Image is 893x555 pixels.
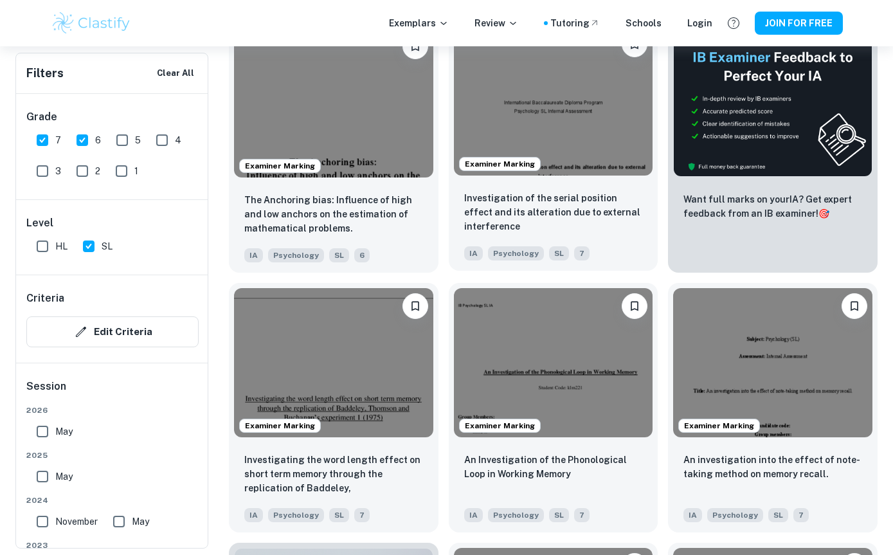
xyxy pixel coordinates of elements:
p: Review [474,16,518,30]
span: 6 [354,248,370,262]
span: Examiner Marking [460,158,540,170]
p: An investigation into the effect of note-taking method on memory recall. [683,453,862,481]
p: Exemplars [389,16,449,30]
span: 7 [574,246,590,260]
img: Psychology IA example thumbnail: Investigation of the serial position eff [454,26,653,176]
span: SL [102,239,113,253]
img: Thumbnail [673,28,872,177]
span: 2024 [26,495,199,506]
span: 2025 [26,450,199,461]
span: Examiner Marking [240,160,320,172]
span: IA [244,508,263,522]
span: November [55,514,98,529]
span: 7 [574,508,590,522]
button: Please log in to bookmark exemplars [402,33,428,59]
button: JOIN FOR FREE [755,12,843,35]
img: Psychology IA example thumbnail: Investigating the word length effect on [234,288,433,437]
span: Examiner Marking [679,420,759,432]
h6: Level [26,215,199,231]
span: 5 [135,133,141,147]
span: 2 [95,164,100,178]
span: May [55,424,73,439]
span: SL [549,508,569,522]
a: Examiner MarkingPlease log in to bookmark exemplarsInvestigation of the serial position effect an... [449,23,658,273]
span: 6 [95,133,101,147]
span: IA [244,248,263,262]
a: Login [687,16,712,30]
span: SL [549,246,569,260]
button: Please log in to bookmark exemplars [622,293,647,319]
button: Clear All [154,64,197,83]
span: 7 [793,508,809,522]
button: Please log in to bookmark exemplars [842,293,867,319]
span: IA [683,508,702,522]
span: SL [329,248,349,262]
img: Clastify logo [51,10,132,36]
span: 4 [175,133,181,147]
h6: Grade [26,109,199,125]
h6: Filters [26,64,64,82]
img: Psychology IA example thumbnail: An Investigation of the Phonological Loo [454,288,653,437]
img: Psychology IA example thumbnail: An investigation into the effect of note [673,288,872,437]
button: Please log in to bookmark exemplars [402,293,428,319]
span: May [132,514,149,529]
button: Edit Criteria [26,316,199,347]
a: Schools [626,16,662,30]
p: Investigating the word length effect on short term memory through the replication of Baddeley, Th... [244,453,423,496]
span: Psychology [488,508,544,522]
p: The Anchoring bias: Influence of high and low anchors on the estimation of mathematical problems. [244,193,423,235]
span: 🎯 [818,208,829,219]
p: Investigation of the serial position effect and its alteration due to external interference [464,191,643,233]
span: SL [329,508,349,522]
a: Examiner MarkingPlease log in to bookmark exemplarsInvestigating the word length effect on short ... [229,283,438,532]
p: An Investigation of the Phonological Loop in Working Memory [464,453,643,481]
span: SL [768,508,788,522]
span: 3 [55,164,61,178]
span: 7 [354,508,370,522]
span: 2023 [26,540,199,551]
h6: Criteria [26,291,64,306]
a: Tutoring [550,16,600,30]
img: Psychology IA example thumbnail: The Anchoring bias: Influence of high an [234,28,433,177]
span: May [55,469,73,484]
span: IA [464,246,483,260]
a: Examiner MarkingPlease log in to bookmark exemplarsThe Anchoring bias: Influence of high and low ... [229,23,438,273]
span: 7 [55,133,61,147]
h6: Session [26,379,199,405]
a: ThumbnailWant full marks on yourIA? Get expert feedback from an IB examiner! [668,23,878,273]
span: Psychology [268,508,324,522]
span: 1 [134,164,138,178]
span: 2026 [26,405,199,416]
a: Examiner MarkingPlease log in to bookmark exemplarsAn Investigation of the Phonological Loop in W... [449,283,658,532]
span: IA [464,508,483,522]
a: Examiner MarkingPlease log in to bookmark exemplarsAn investigation into the effect of note-takin... [668,283,878,532]
span: HL [55,239,68,253]
span: Psychology [268,248,324,262]
button: Help and Feedback [723,12,744,34]
p: Want full marks on your IA ? Get expert feedback from an IB examiner! [683,192,862,221]
span: Psychology [488,246,544,260]
span: Examiner Marking [240,420,320,432]
span: Examiner Marking [460,420,540,432]
span: Psychology [707,508,763,522]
